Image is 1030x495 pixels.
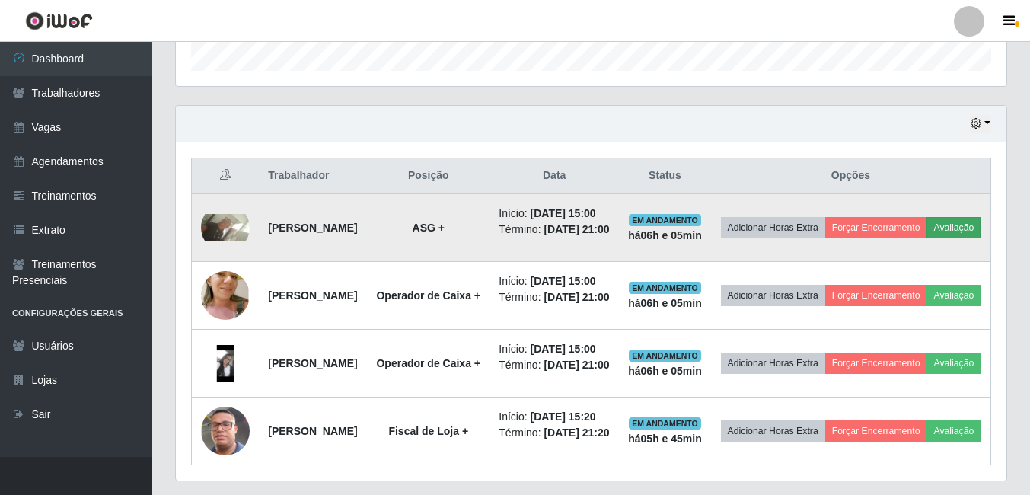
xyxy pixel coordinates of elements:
strong: [PERSON_NAME] [268,357,357,369]
strong: Operador de Caixa + [376,357,480,369]
img: 1737655206181.jpeg [201,345,250,382]
th: Data [489,158,619,194]
button: Forçar Encerramento [825,285,927,306]
strong: há 06 h e 05 min [628,229,702,241]
button: Avaliação [926,285,981,306]
span: EM ANDAMENTO [629,417,701,430]
button: Adicionar Horas Extra [721,285,825,306]
th: Trabalhador [259,158,367,194]
time: [DATE] 15:00 [531,207,596,219]
button: Adicionar Horas Extra [721,217,825,238]
strong: [PERSON_NAME] [268,222,357,234]
img: 1740128327849.jpeg [201,388,250,474]
span: EM ANDAMENTO [629,350,701,362]
strong: há 05 h e 45 min [628,433,702,445]
strong: [PERSON_NAME] [268,289,357,302]
img: 1752702642595.jpeg [201,250,250,341]
time: [DATE] 21:20 [544,426,609,439]
th: Status [619,158,711,194]
button: Avaliação [926,217,981,238]
strong: há 06 h e 05 min [628,297,702,309]
li: Término: [499,289,610,305]
span: EM ANDAMENTO [629,214,701,226]
img: 1757146664616.jpeg [201,214,250,241]
li: Início: [499,206,610,222]
strong: Operador de Caixa + [376,289,480,302]
span: EM ANDAMENTO [629,282,701,294]
button: Forçar Encerramento [825,217,927,238]
time: [DATE] 21:00 [544,359,609,371]
button: Adicionar Horas Extra [721,353,825,374]
th: Posição [367,158,489,194]
strong: há 06 h e 05 min [628,365,702,377]
li: Início: [499,341,610,357]
strong: ASG + [413,222,445,234]
time: [DATE] 21:00 [544,223,609,235]
img: CoreUI Logo [25,11,93,30]
li: Término: [499,425,610,441]
li: Término: [499,357,610,373]
button: Forçar Encerramento [825,420,927,442]
time: [DATE] 15:20 [531,410,596,423]
strong: Fiscal de Loja + [388,425,468,437]
button: Avaliação [926,353,981,374]
time: [DATE] 21:00 [544,291,609,303]
time: [DATE] 15:00 [531,275,596,287]
li: Término: [499,222,610,238]
strong: [PERSON_NAME] [268,425,357,437]
button: Adicionar Horas Extra [721,420,825,442]
li: Início: [499,409,610,425]
time: [DATE] 15:00 [531,343,596,355]
th: Opções [711,158,991,194]
li: Início: [499,273,610,289]
button: Forçar Encerramento [825,353,927,374]
button: Avaliação [926,420,981,442]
